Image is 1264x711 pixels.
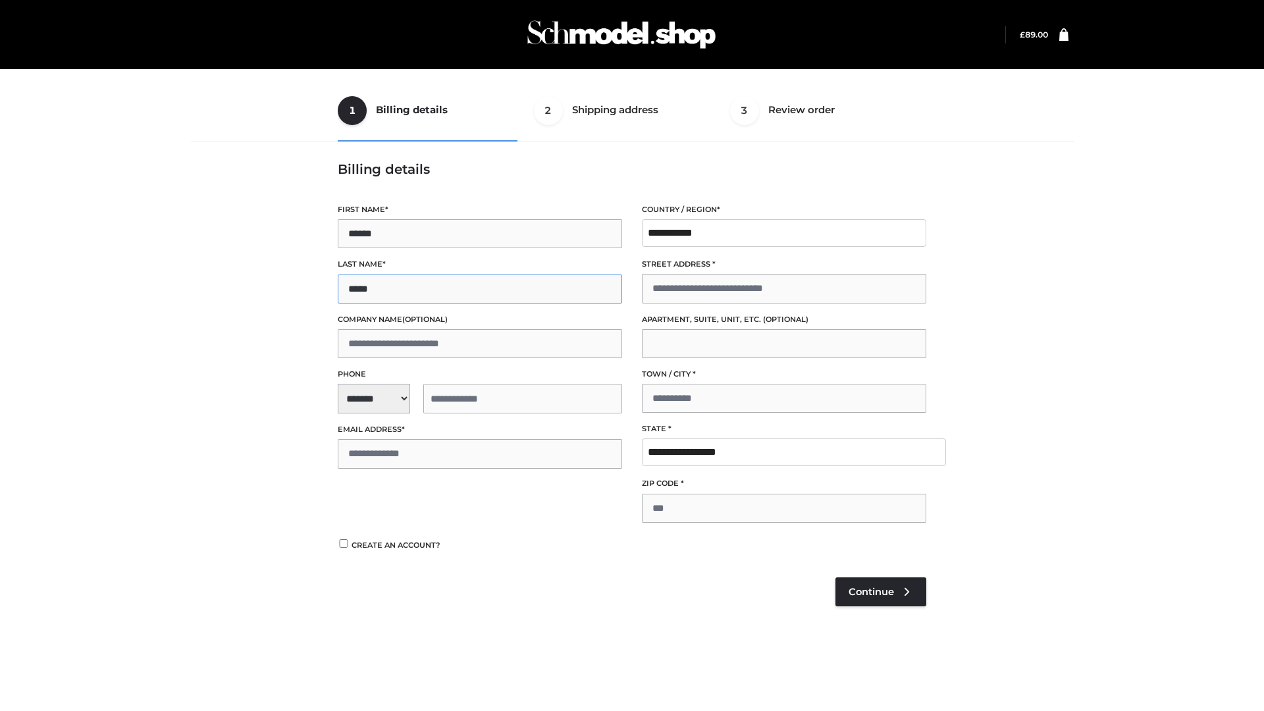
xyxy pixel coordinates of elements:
span: Create an account? [352,540,440,550]
label: Email address [338,423,622,436]
bdi: 89.00 [1020,30,1048,39]
input: Create an account? [338,539,350,548]
a: £89.00 [1020,30,1048,39]
label: Phone [338,368,622,381]
span: £ [1020,30,1025,39]
label: Company name [338,313,622,326]
h3: Billing details [338,161,926,177]
span: Continue [849,586,894,598]
img: Schmodel Admin 964 [523,9,720,61]
label: State [642,423,926,435]
label: ZIP Code [642,477,926,490]
span: (optional) [763,315,808,324]
label: First name [338,203,622,216]
a: Continue [835,577,926,606]
label: Last name [338,258,622,271]
label: Country / Region [642,203,926,216]
label: Town / City [642,368,926,381]
label: Street address [642,258,926,271]
label: Apartment, suite, unit, etc. [642,313,926,326]
span: (optional) [402,315,448,324]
